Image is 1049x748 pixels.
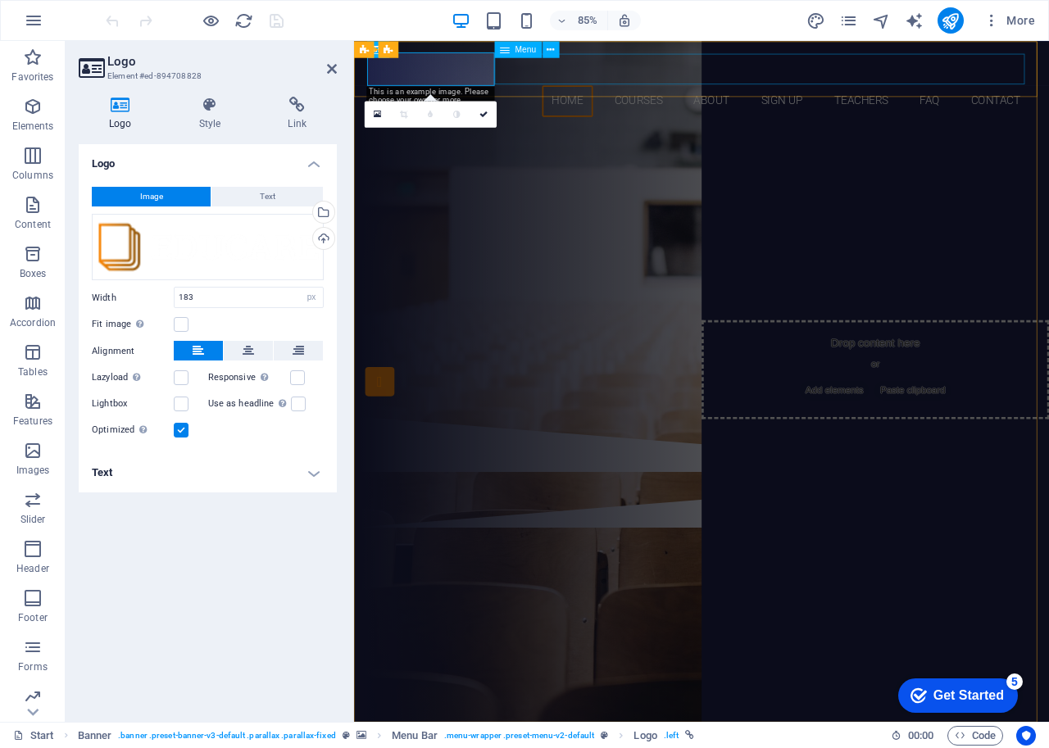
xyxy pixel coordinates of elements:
span: Image [140,187,163,206]
i: Reload page [234,11,253,30]
a: Blur [417,101,443,127]
button: Image [92,187,211,206]
span: . banner .preset-banner-v3-default .parallax .parallax-fixed [118,726,335,746]
a: Greyscale [444,101,470,127]
span: Click to select. Double-click to edit [392,726,438,746]
i: AI Writer [905,11,924,30]
label: Alignment [92,342,174,361]
button: reload [234,11,253,30]
h4: Style [169,97,258,131]
h4: Text [79,453,337,492]
a: Click to cancel selection. Double-click to open Pages [13,726,54,746]
h6: 85% [574,11,601,30]
i: This element is a customizable preset [343,731,350,740]
p: Images [16,464,50,477]
label: Use as headline [208,394,291,414]
p: Favorites [11,70,53,84]
p: Boxes [20,267,47,280]
i: Navigator [872,11,891,30]
p: Features [13,415,52,428]
p: Footer [18,611,48,624]
label: Lazyload [92,368,174,388]
div: This is an example image. Please choose your own for more options. [366,86,494,114]
span: More [983,12,1035,29]
span: . menu-wrapper .preset-menu-v2-default [444,726,594,746]
h3: Element #ed-894708828 [107,69,304,84]
span: Click to select. Double-click to edit [633,726,656,746]
button: Code [947,726,1003,746]
button: Usercentrics [1016,726,1036,746]
label: Optimized [92,420,174,440]
span: 00 00 [908,726,933,746]
label: Lightbox [92,394,174,414]
label: Responsive [208,368,290,388]
button: design [806,11,826,30]
nav: breadcrumb [78,726,695,746]
h6: Session time [891,726,934,746]
i: This element is linked [685,731,694,740]
div: Get Started 5 items remaining, 0% complete [9,8,129,43]
h4: Logo [79,97,169,131]
a: Select files from the file manager, stock photos, or upload file(s) [365,101,391,127]
p: Slider [20,513,46,526]
i: This element contains a background [356,731,366,740]
p: Forms [18,660,48,673]
span: Code [955,726,996,746]
i: This element is a customizable preset [601,731,608,740]
label: Width [92,293,174,302]
button: text_generator [905,11,924,30]
div: 5 [117,3,134,20]
span: Text [260,187,275,206]
button: publish [938,7,964,34]
a: Crop mode [391,101,417,127]
p: Elements [12,120,54,133]
span: Click to select. Double-click to edit [78,726,112,746]
p: Accordion [10,316,56,329]
button: Click here to leave preview mode and continue editing [201,11,220,30]
h4: Logo [79,144,337,174]
div: Get Started [44,18,115,33]
span: : [920,729,922,741]
p: Header [16,562,49,575]
i: Design (Ctrl+Alt+Y) [806,11,825,30]
span: Menu [515,45,537,53]
button: 85% [550,11,608,30]
p: Tables [18,365,48,379]
div: educare-logo.png [92,214,324,281]
i: Pages (Ctrl+Alt+S) [839,11,858,30]
h2: Logo [107,54,337,69]
button: pages [839,11,859,30]
button: navigator [872,11,892,30]
span: . left [664,726,679,746]
p: Columns [12,169,53,182]
i: Publish [941,11,960,30]
h4: Link [257,97,337,131]
a: Confirm ( Ctrl ⏎ ) [470,101,497,127]
label: Fit image [92,315,174,334]
p: Content [15,218,51,231]
button: Text [211,187,323,206]
i: On resize automatically adjust zoom level to fit chosen device. [617,13,632,28]
button: More [977,7,1042,34]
